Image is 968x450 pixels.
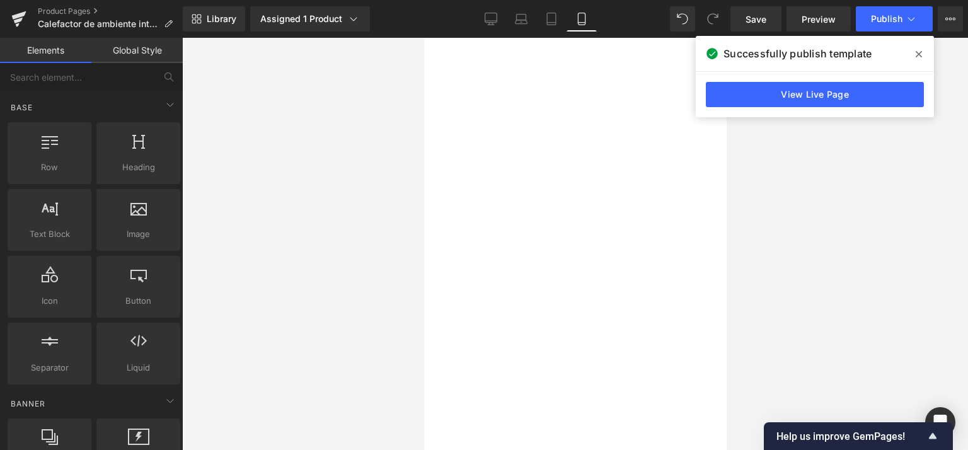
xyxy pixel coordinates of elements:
[567,6,597,32] a: Mobile
[786,6,851,32] a: Preview
[11,161,88,174] span: Row
[670,6,695,32] button: Undo
[9,101,34,113] span: Base
[100,361,176,374] span: Liquid
[776,429,940,444] button: Show survey - Help us improve GemPages!
[706,82,924,107] a: View Live Page
[9,398,47,410] span: Banner
[723,46,872,61] span: Successfully publish template
[506,6,536,32] a: Laptop
[11,228,88,241] span: Text Block
[871,14,902,24] span: Publish
[856,6,933,32] button: Publish
[100,161,176,174] span: Heading
[38,19,159,29] span: Calefactor de ambiente inteligente digital
[91,38,183,63] a: Global Style
[38,6,183,16] a: Product Pages
[938,6,963,32] button: More
[476,6,506,32] a: Desktop
[536,6,567,32] a: Tablet
[260,13,360,25] div: Assigned 1 Product
[776,430,925,442] span: Help us improve GemPages!
[700,6,725,32] button: Redo
[183,6,245,32] a: New Library
[802,13,836,26] span: Preview
[11,361,88,374] span: Separator
[925,407,955,437] div: Open Intercom Messenger
[100,228,176,241] span: Image
[207,13,236,25] span: Library
[746,13,766,26] span: Save
[100,294,176,308] span: Button
[11,294,88,308] span: Icon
